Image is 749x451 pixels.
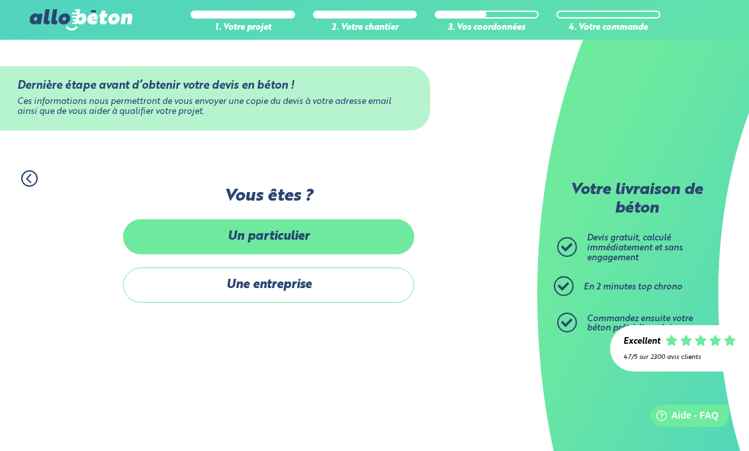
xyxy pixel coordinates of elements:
div: 2. Votre chantier [313,23,417,33]
img: allobéton [30,9,132,30]
div: 4. Votre commande [556,23,660,33]
div: 1. Votre projet [191,23,294,33]
label: Une entreprise [123,268,414,303]
div: Dernière étape avant d’obtenir votre devis en béton ! [17,79,413,92]
div: Ces informations nous permettront de vous envoyer une copie du devis à votre adresse email ainsi ... [17,97,413,117]
label: Un particulier [123,219,414,254]
div: 3. Vos coordonnées [435,23,539,33]
label: Vous êtes ? [123,187,414,206]
iframe: Help widget launcher [631,399,734,436]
